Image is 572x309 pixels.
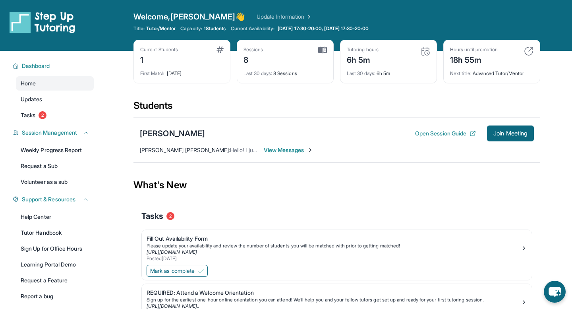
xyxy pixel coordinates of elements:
[142,230,532,263] a: Fill Out Availability FormPlease update your availability and review the number of students you w...
[16,289,94,303] a: Report a bug
[16,273,94,288] a: Request a Feature
[16,210,94,224] a: Help Center
[264,146,313,154] span: View Messages
[39,111,46,119] span: 2
[140,53,178,66] div: 1
[450,46,498,53] div: Hours until promotion
[243,70,272,76] span: Last 30 days :
[318,46,327,54] img: card
[140,66,224,77] div: [DATE]
[133,11,245,22] span: Welcome, [PERSON_NAME] 👋
[276,25,370,32] a: [DATE] 17:30-20:00, [DATE] 17:30-20:00
[19,62,89,70] button: Dashboard
[230,147,537,153] span: Hello! I just wanted to send out a quick reminder that our session is scheduled [DATE] at 630pm-7...
[133,99,540,117] div: Students
[21,111,35,119] span: Tasks
[487,126,534,141] button: Join Meeting
[19,195,89,203] button: Support & Resources
[524,46,533,56] img: card
[347,46,379,53] div: Tutoring hours
[147,303,199,309] a: [URL][DOMAIN_NAME]..
[19,129,89,137] button: Session Management
[216,46,224,53] img: card
[21,95,43,103] span: Updates
[16,257,94,272] a: Learning Portal Demo
[22,195,75,203] span: Support & Resources
[133,168,540,203] div: What's New
[147,243,521,249] div: Please update your availability and review the number of students you will be matched with prior ...
[147,297,521,303] div: Sign up for the earliest one-hour online orientation you can attend! We’ll help you and your fell...
[140,128,205,139] div: [PERSON_NAME]
[16,108,94,122] a: Tasks2
[421,46,430,56] img: card
[140,70,166,76] span: First Match :
[278,25,369,32] span: [DATE] 17:30-20:00, [DATE] 17:30-20:00
[147,255,521,262] div: Posted [DATE]
[147,235,521,243] div: Fill Out Availability Form
[347,70,375,76] span: Last 30 days :
[347,66,430,77] div: 6h 5m
[307,147,313,153] img: Chevron-Right
[147,249,197,255] a: [URL][DOMAIN_NAME]
[16,175,94,189] a: Volunteer as a sub
[231,25,274,32] span: Current Availability:
[22,62,50,70] span: Dashboard
[204,25,226,32] span: 1 Students
[16,159,94,173] a: Request a Sub
[16,76,94,91] a: Home
[243,46,263,53] div: Sessions
[16,226,94,240] a: Tutor Handbook
[147,289,521,297] div: REQUIRED: Attend a Welcome Orientation
[347,53,379,66] div: 6h 5m
[304,13,312,21] img: Chevron Right
[150,267,195,275] span: Mark as complete
[166,212,174,220] span: 2
[198,268,204,274] img: Mark as complete
[493,131,528,136] span: Join Meeting
[22,129,77,137] span: Session Management
[21,79,36,87] span: Home
[140,147,230,153] span: [PERSON_NAME] [PERSON_NAME] :
[450,70,472,76] span: Next title :
[16,241,94,256] a: Sign Up for Office Hours
[257,13,312,21] a: Update Information
[450,53,498,66] div: 18h 55m
[140,46,178,53] div: Current Students
[16,92,94,106] a: Updates
[133,25,145,32] span: Title:
[147,265,208,277] button: Mark as complete
[16,143,94,157] a: Weekly Progress Report
[243,66,327,77] div: 8 Sessions
[415,129,476,137] button: Open Session Guide
[146,25,176,32] span: Tutor/Mentor
[243,53,263,66] div: 8
[10,11,75,33] img: logo
[180,25,202,32] span: Capacity:
[141,211,163,222] span: Tasks
[450,66,533,77] div: Advanced Tutor/Mentor
[544,281,566,303] button: chat-button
